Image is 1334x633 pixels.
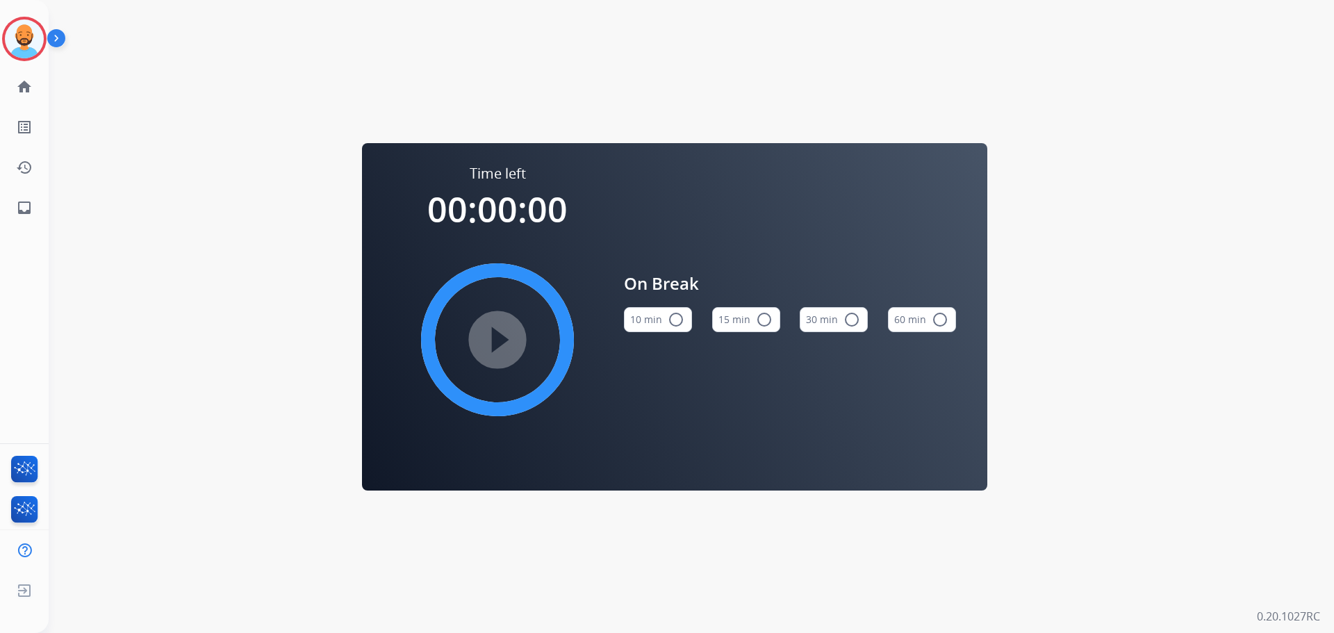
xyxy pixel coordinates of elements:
mat-icon: radio_button_unchecked [932,311,948,328]
p: 0.20.1027RC [1257,608,1320,625]
img: avatar [5,19,44,58]
mat-icon: radio_button_unchecked [668,311,684,328]
mat-icon: radio_button_unchecked [843,311,860,328]
button: 30 min [800,307,868,332]
button: 15 min [712,307,780,332]
span: Time left [470,164,526,183]
mat-icon: radio_button_unchecked [756,311,773,328]
span: 00:00:00 [427,186,568,233]
mat-icon: inbox [16,199,33,216]
mat-icon: home [16,79,33,95]
mat-icon: list_alt [16,119,33,135]
span: On Break [624,271,956,296]
button: 10 min [624,307,692,332]
mat-icon: history [16,159,33,176]
button: 60 min [888,307,956,332]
